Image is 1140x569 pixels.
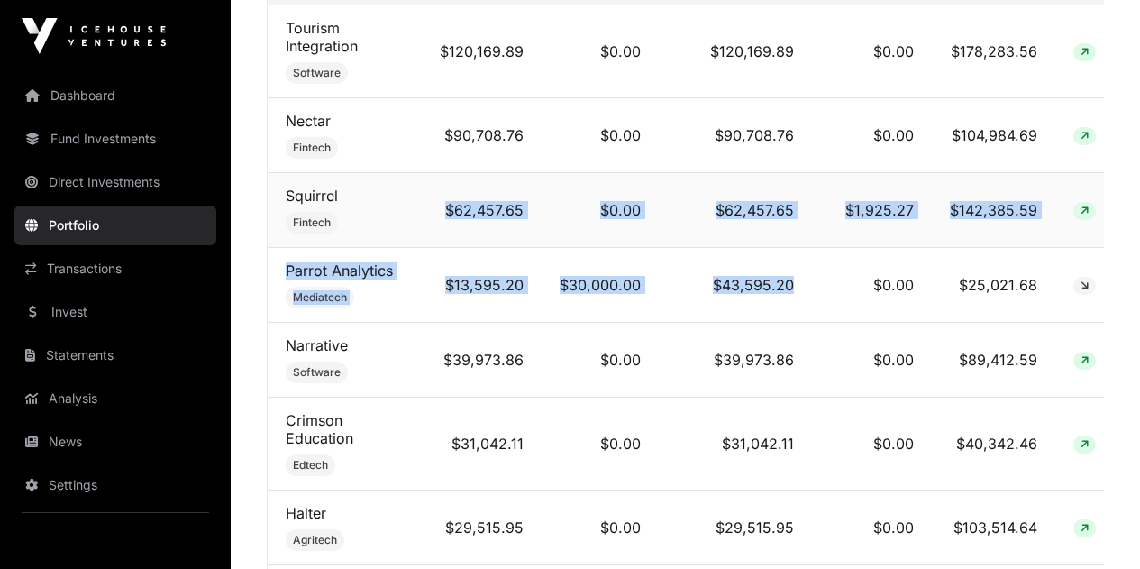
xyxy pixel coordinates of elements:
[542,173,659,248] td: $0.00
[293,365,341,380] span: Software
[932,323,1055,398] td: $89,412.59
[14,162,216,202] a: Direct Investments
[286,504,326,522] a: Halter
[542,491,659,565] td: $0.00
[812,323,932,398] td: $0.00
[14,76,216,115] a: Dashboard
[293,141,331,155] span: Fintech
[542,98,659,173] td: $0.00
[286,411,353,447] a: Crimson Education
[932,248,1055,323] td: $25,021.68
[812,173,932,248] td: $1,925.27
[422,491,542,565] td: $29,515.95
[293,290,347,305] span: Mediatech
[542,398,659,491] td: $0.00
[422,398,542,491] td: $31,042.11
[542,248,659,323] td: $30,000.00
[932,98,1055,173] td: $104,984.69
[422,248,542,323] td: $13,595.20
[659,398,812,491] td: $31,042.11
[932,398,1055,491] td: $40,342.46
[812,248,932,323] td: $0.00
[14,206,216,245] a: Portfolio
[286,112,331,130] a: Nectar
[286,187,338,205] a: Squirrel
[542,5,659,98] td: $0.00
[659,323,812,398] td: $39,973.86
[932,491,1055,565] td: $103,514.64
[286,336,348,354] a: Narrative
[659,173,812,248] td: $62,457.65
[293,216,331,230] span: Fintech
[659,248,812,323] td: $43,595.20
[293,458,328,473] span: Edtech
[812,5,932,98] td: $0.00
[293,533,337,547] span: Agritech
[812,491,932,565] td: $0.00
[14,422,216,462] a: News
[422,173,542,248] td: $62,457.65
[14,465,216,505] a: Settings
[14,335,216,375] a: Statements
[1050,482,1140,569] iframe: Chat Widget
[812,98,932,173] td: $0.00
[14,379,216,418] a: Analysis
[286,19,358,55] a: Tourism Integration
[659,5,812,98] td: $120,169.89
[422,5,542,98] td: $120,169.89
[932,173,1055,248] td: $142,385.59
[542,323,659,398] td: $0.00
[14,249,216,289] a: Transactions
[659,491,812,565] td: $29,515.95
[22,18,166,54] img: Icehouse Ventures Logo
[422,98,542,173] td: $90,708.76
[932,5,1055,98] td: $178,283.56
[14,119,216,159] a: Fund Investments
[812,398,932,491] td: $0.00
[659,98,812,173] td: $90,708.76
[286,262,393,280] a: Parrot Analytics
[293,66,341,80] span: Software
[14,292,216,332] a: Invest
[422,323,542,398] td: $39,973.86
